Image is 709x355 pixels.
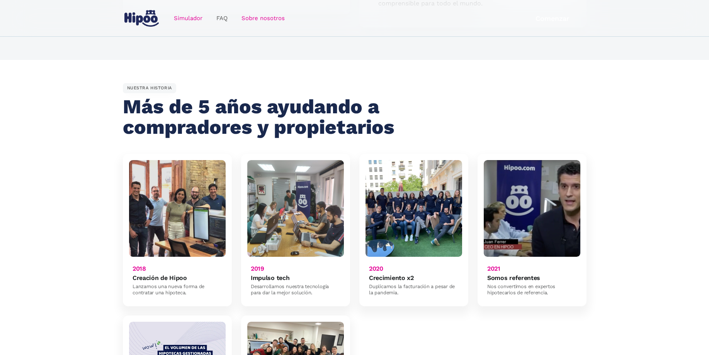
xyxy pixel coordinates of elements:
h6: Crecimiento x2 [369,274,414,282]
a: Sobre nosotros [235,11,292,26]
h6: Somos referentes [487,274,540,282]
a: Comenzar [518,9,587,27]
div: Duplicamos la facturación a pesar de la pandemia. [369,283,458,296]
div: Lanzamos una nueva forma de contratar una hipoteca. [133,283,222,296]
h6: 2020 [369,265,383,272]
div: Desarrollamos nuestra tecnología para dar la mejor solución. [251,283,340,296]
a: FAQ [209,11,235,26]
h6: 2021 [487,265,500,272]
a: home [123,7,161,30]
h6: 2019 [251,265,264,272]
h2: Más de 5 años ayudando a compradores y propietarios [123,96,400,138]
h6: 2018 [133,265,146,272]
div: NUESTRA HISTORIA [123,83,176,93]
div: Nos convertimos en expertos hipotecarios de referencia. [487,283,576,296]
a: Simulador [167,11,209,26]
h6: Creación de Hipoo [133,274,187,282]
h6: Impulso tech [251,274,289,282]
